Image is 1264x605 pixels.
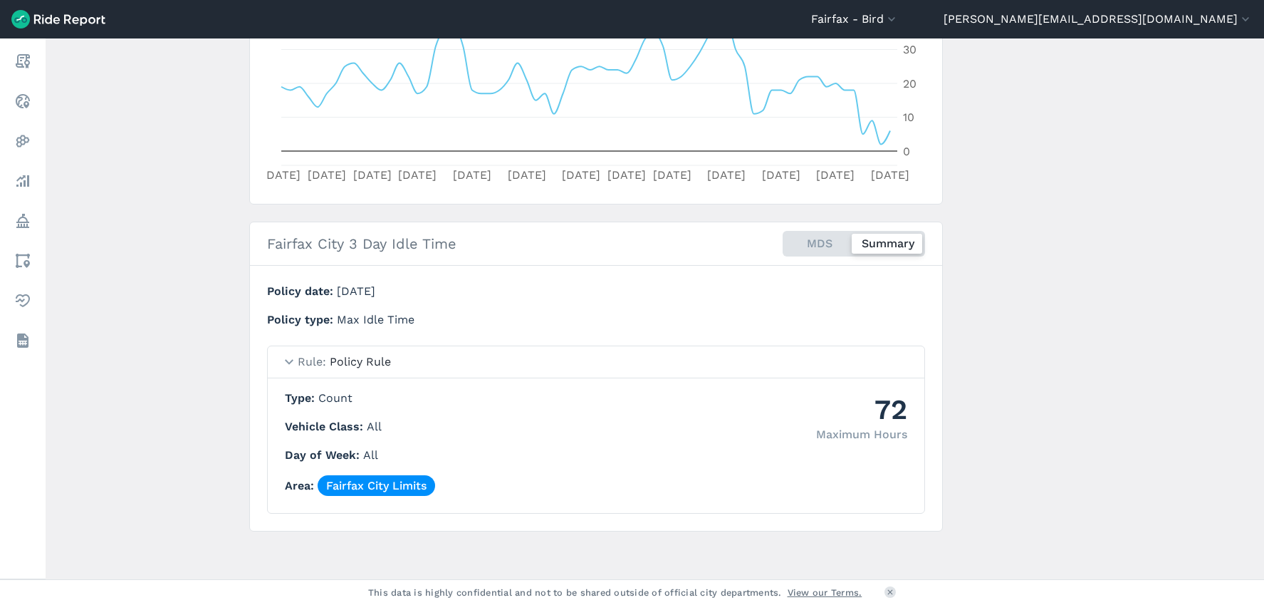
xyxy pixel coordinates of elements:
[330,355,391,368] span: Policy Rule
[562,168,600,182] tspan: [DATE]
[452,168,491,182] tspan: [DATE]
[816,168,855,182] tspan: [DATE]
[318,391,352,405] span: Count
[285,448,363,462] span: Day of Week
[267,313,337,326] span: Policy type
[10,128,36,154] a: Heatmaps
[10,328,36,353] a: Datasets
[285,420,367,433] span: Vehicle Class
[398,168,437,182] tspan: [DATE]
[816,390,907,429] div: 72
[267,284,337,298] span: Policy date
[903,145,910,158] tspan: 0
[607,168,645,182] tspan: [DATE]
[761,168,800,182] tspan: [DATE]
[298,355,330,368] span: Rule
[337,313,414,326] span: Max Idle Time
[10,288,36,314] a: Health
[318,475,435,496] a: Fairfax City Limits
[816,426,907,443] div: Maximum Hours
[944,11,1253,28] button: [PERSON_NAME][EMAIL_ADDRESS][DOMAIN_NAME]
[352,168,391,182] tspan: [DATE]
[903,43,916,56] tspan: 30
[652,168,691,182] tspan: [DATE]
[11,10,105,29] img: Ride Report
[363,448,378,462] span: All
[337,284,375,298] span: [DATE]
[903,110,914,124] tspan: 10
[367,420,382,433] span: All
[10,88,36,114] a: Realtime
[262,168,301,182] tspan: [DATE]
[285,479,318,492] span: Area
[307,168,345,182] tspan: [DATE]
[788,586,862,599] a: View our Terms.
[285,391,318,405] span: Type
[903,77,916,91] tspan: 20
[10,168,36,194] a: Analyze
[10,208,36,234] a: Policy
[267,233,456,254] h2: Fairfax City 3 Day Idle Time
[811,11,899,28] button: Fairfax - Bird
[10,48,36,74] a: Report
[707,168,746,182] tspan: [DATE]
[10,248,36,274] a: Areas
[268,346,924,378] summary: RulePolicy Rule
[507,168,545,182] tspan: [DATE]
[871,168,909,182] tspan: [DATE]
